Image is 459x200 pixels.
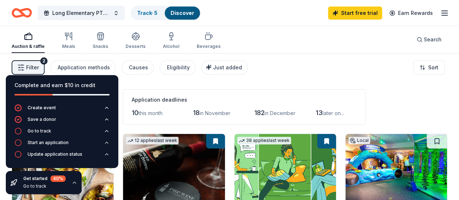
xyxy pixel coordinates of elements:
[62,29,75,53] button: Meals
[62,44,75,49] div: Meals
[163,44,179,49] div: Alcohol
[93,29,108,53] button: Snacks
[193,109,200,117] span: 18
[28,117,56,122] div: Save a donor
[424,35,442,44] span: Search
[167,63,190,72] div: Eligibility
[122,60,154,75] button: Causes
[237,137,291,144] div: 38 applies last week
[200,110,230,116] span: in November
[50,60,116,75] button: Application methods
[15,81,110,90] div: Complete and earn $10 in credit
[160,60,196,75] button: Eligibility
[201,60,248,75] button: Just added
[15,151,110,162] button: Update application status
[137,10,157,16] a: Track· 5
[28,140,69,146] div: Start an application
[413,60,444,75] button: Sort
[428,63,438,72] span: Sort
[52,9,110,17] span: Long Elementary PTO Trivia Night
[15,104,110,116] button: Create event
[58,63,110,72] div: Application methods
[93,44,108,49] div: Snacks
[12,44,45,49] div: Auction & raffle
[197,29,221,53] button: Beverages
[15,116,110,127] button: Save a donor
[28,151,82,157] div: Update application status
[28,105,56,111] div: Create event
[132,109,139,117] span: 10
[12,60,45,75] button: Filter2
[348,137,370,144] div: Local
[12,4,32,21] a: Home
[126,29,146,53] button: Desserts
[213,64,242,70] span: Just added
[126,44,146,49] div: Desserts
[15,127,110,139] button: Go to track
[38,6,125,20] button: Long Elementary PTO Trivia Night
[265,110,295,116] span: in December
[40,57,48,65] div: 2
[132,95,357,104] div: Application deadlines
[50,175,66,182] div: 40 %
[23,183,66,189] div: Go to track
[129,63,148,72] div: Causes
[23,175,66,182] div: Get started
[28,128,51,134] div: Go to track
[171,10,194,16] a: Discover
[254,109,265,117] span: 182
[163,29,179,53] button: Alcohol
[126,137,179,144] div: 12 applies last week
[385,7,437,20] a: Earn Rewards
[197,44,221,49] div: Beverages
[323,110,344,116] span: later on...
[26,63,39,72] span: Filter
[411,32,447,47] button: Search
[12,29,45,53] button: Auction & raffle
[139,110,163,116] span: this month
[15,139,110,151] button: Start an application
[316,109,323,117] span: 13
[131,6,201,20] button: Track· 5Discover
[328,7,382,20] a: Start free trial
